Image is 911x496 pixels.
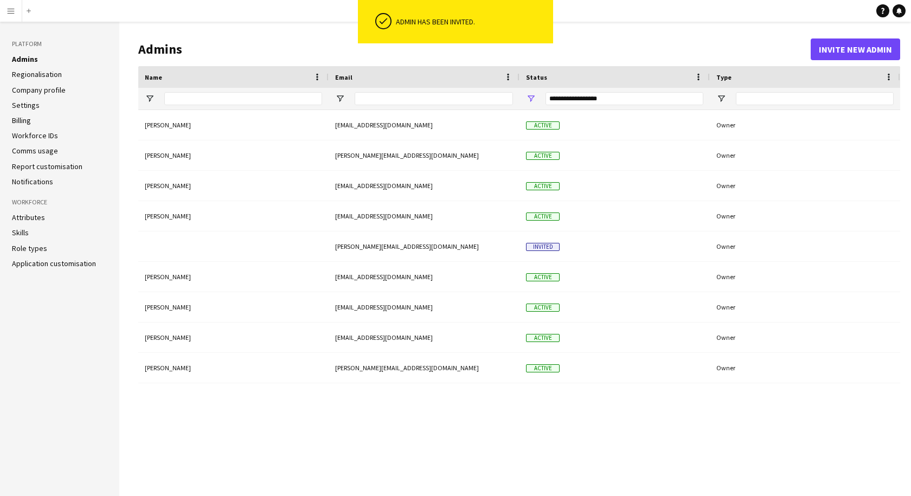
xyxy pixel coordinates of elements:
div: Owner [710,171,900,201]
h1: Admins [138,41,811,57]
div: Owner [710,231,900,261]
div: [PERSON_NAME] [138,292,329,322]
span: Active [526,334,560,342]
div: [PERSON_NAME] [138,201,329,231]
a: Skills [12,228,29,237]
div: [PERSON_NAME] [138,262,329,292]
div: Owner [710,140,900,170]
a: Application customisation [12,259,96,268]
div: Owner [710,292,900,322]
span: Active [526,121,560,130]
div: [EMAIL_ADDRESS][DOMAIN_NAME] [329,110,519,140]
div: [PERSON_NAME][EMAIL_ADDRESS][DOMAIN_NAME] [329,231,519,261]
span: Name [145,73,162,81]
span: Active [526,182,560,190]
div: Owner [710,262,900,292]
span: Active [526,364,560,372]
div: Owner [710,110,900,140]
a: Billing [12,115,31,125]
span: Active [526,152,560,160]
div: [EMAIL_ADDRESS][DOMAIN_NAME] [329,262,519,292]
div: Admin has been invited. [396,17,549,27]
span: Type [716,73,732,81]
div: [EMAIL_ADDRESS][DOMAIN_NAME] [329,201,519,231]
div: [PERSON_NAME][EMAIL_ADDRESS][DOMAIN_NAME] [329,140,519,170]
div: [PERSON_NAME] [138,110,329,140]
div: [PERSON_NAME] [138,353,329,383]
a: Admins [12,54,38,64]
div: [PERSON_NAME] [138,323,329,352]
a: Regionalisation [12,69,62,79]
button: Open Filter Menu [145,94,155,104]
div: [PERSON_NAME] [138,140,329,170]
div: Owner [710,201,900,231]
button: Open Filter Menu [716,94,726,104]
h3: Platform [12,39,107,49]
span: Active [526,273,560,281]
a: Company profile [12,85,66,95]
span: Active [526,304,560,312]
a: Notifications [12,177,53,186]
button: Open Filter Menu [526,94,536,104]
a: Workforce IDs [12,131,58,140]
span: Status [526,73,547,81]
input: Type Filter Input [736,92,894,105]
div: [EMAIL_ADDRESS][DOMAIN_NAME] [329,171,519,201]
div: Owner [710,353,900,383]
h3: Workforce [12,197,107,207]
div: [PERSON_NAME][EMAIL_ADDRESS][DOMAIN_NAME] [329,353,519,383]
span: Email [335,73,352,81]
input: Email Filter Input [355,92,513,105]
button: Invite new admin [811,38,900,60]
a: Settings [12,100,40,110]
div: [EMAIL_ADDRESS][DOMAIN_NAME] [329,323,519,352]
span: Active [526,212,560,221]
div: [PERSON_NAME] [138,171,329,201]
input: Name Filter Input [164,92,322,105]
div: [EMAIL_ADDRESS][DOMAIN_NAME] [329,292,519,322]
a: Report customisation [12,162,82,171]
a: Attributes [12,212,45,222]
a: Comms usage [12,146,58,156]
a: Role types [12,243,47,253]
span: Invited [526,243,560,251]
div: Owner [710,323,900,352]
button: Open Filter Menu [335,94,345,104]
